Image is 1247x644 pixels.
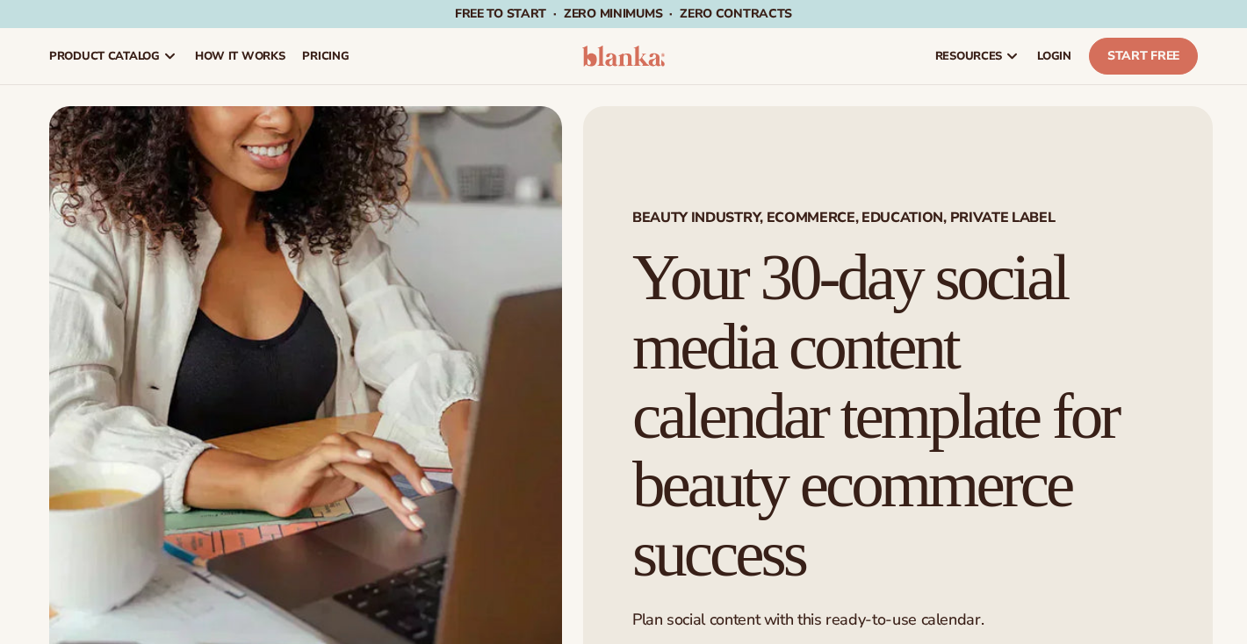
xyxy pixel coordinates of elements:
[40,28,186,84] a: product catalog
[186,28,294,84] a: How It Works
[302,49,349,63] span: pricing
[1037,49,1071,63] span: LOGIN
[49,49,160,63] span: product catalog
[632,243,1164,589] h1: Your 30-day social media content calendar template for beauty ecommerce success
[926,28,1028,84] a: resources
[1028,28,1080,84] a: LOGIN
[455,5,792,22] span: Free to start · ZERO minimums · ZERO contracts
[632,211,1164,225] span: Beauty Industry, Ecommerce, Education, Private Label
[195,49,285,63] span: How It Works
[582,46,665,67] img: logo
[293,28,357,84] a: pricing
[935,49,1002,63] span: resources
[632,609,984,630] span: Plan social content with this ready-to-use calendar.
[1089,38,1198,75] a: Start Free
